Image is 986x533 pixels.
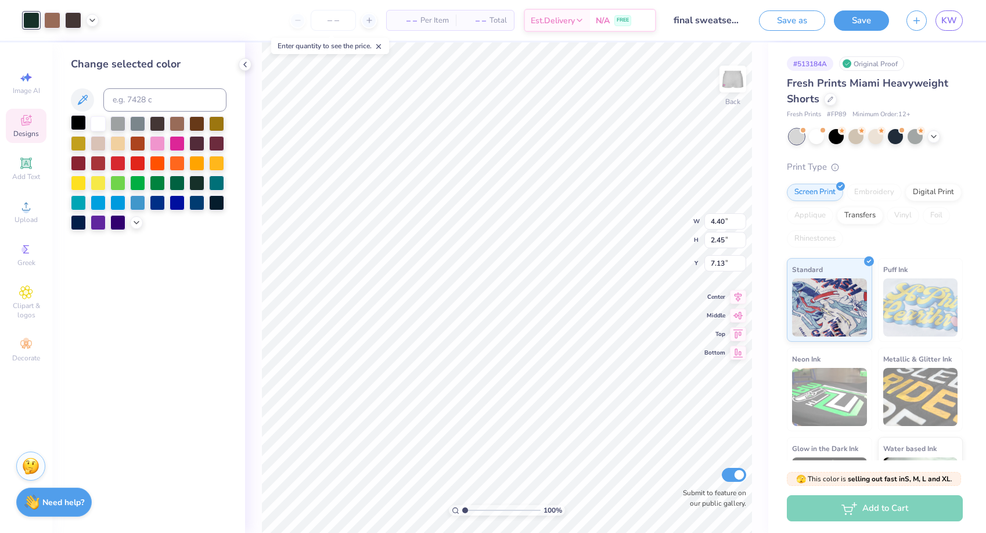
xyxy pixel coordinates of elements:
[848,474,951,484] strong: selling out fast in S, M, L and XL
[420,15,449,27] span: Per Item
[837,207,883,224] div: Transfers
[704,330,725,338] span: Top
[596,15,610,27] span: N/A
[15,215,38,224] span: Upload
[883,263,908,276] span: Puff Ink
[792,353,821,365] span: Neon Ink
[676,488,746,509] label: Submit to feature on our public gallery.
[923,207,950,224] div: Foil
[935,10,963,31] a: KW
[883,457,958,516] img: Water based Ink
[852,110,911,120] span: Minimum Order: 12 +
[17,258,35,267] span: Greek
[704,349,725,357] span: Bottom
[787,160,963,174] div: Print Type
[792,368,867,426] img: Neon Ink
[787,76,948,106] span: Fresh Prints Miami Heavyweight Shorts
[6,301,46,320] span: Clipart & logos
[721,67,744,91] img: Back
[759,10,825,31] button: Save as
[617,16,629,24] span: FREE
[792,457,867,516] img: Glow in the Dark Ink
[787,230,843,248] div: Rhinestones
[905,184,962,201] div: Digital Print
[792,278,867,337] img: Standard
[12,172,40,181] span: Add Text
[883,278,958,337] img: Puff Ink
[827,110,847,120] span: # FP89
[544,505,562,516] span: 100 %
[394,15,417,27] span: – –
[665,9,750,32] input: Untitled Design
[792,263,823,276] span: Standard
[787,207,833,224] div: Applique
[71,56,226,72] div: Change selected color
[13,129,39,138] span: Designs
[796,474,806,485] span: 🫣
[839,56,904,71] div: Original Proof
[883,442,937,455] span: Water based Ink
[787,110,821,120] span: Fresh Prints
[941,14,957,27] span: KW
[847,184,902,201] div: Embroidery
[531,15,575,27] span: Est. Delivery
[13,86,40,95] span: Image AI
[792,442,858,455] span: Glow in the Dark Ink
[883,353,952,365] span: Metallic & Glitter Ink
[787,184,843,201] div: Screen Print
[787,56,833,71] div: # 513184A
[704,312,725,320] span: Middle
[704,293,725,301] span: Center
[883,368,958,426] img: Metallic & Glitter Ink
[12,353,40,363] span: Decorate
[490,15,507,27] span: Total
[834,10,889,31] button: Save
[725,96,740,107] div: Back
[463,15,486,27] span: – –
[796,474,952,484] span: This color is .
[887,207,919,224] div: Vinyl
[42,497,84,508] strong: Need help?
[271,38,389,54] div: Enter quantity to see the price.
[103,88,226,112] input: e.g. 7428 c
[311,10,356,31] input: – –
